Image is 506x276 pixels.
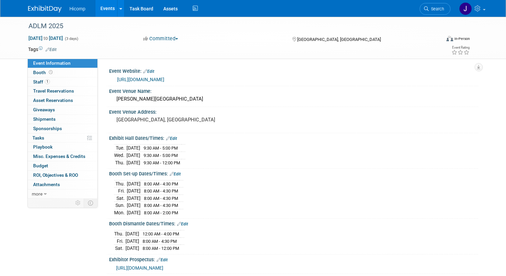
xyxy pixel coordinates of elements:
[70,6,85,11] span: Hicomp
[125,245,139,252] td: [DATE]
[114,180,127,187] td: Thu.
[144,153,178,158] span: 9:30 AM - 5:00 PM
[48,70,54,75] span: Booth not reserved yet
[114,159,126,166] td: Thu.
[64,37,78,41] span: (3 days)
[144,188,178,194] span: 8:00 AM - 4:30 PM
[144,160,180,165] span: 9:30 AM - 12:00 PM
[28,171,97,180] a: ROI, Objectives & ROO
[33,116,56,122] span: Shipments
[157,258,168,262] a: Edit
[114,195,127,202] td: Sat.
[28,6,62,12] img: ExhibitDay
[28,77,97,87] a: Staff1
[127,209,141,216] td: [DATE]
[127,195,141,202] td: [DATE]
[109,107,478,115] div: Event Venue Address:
[45,79,50,84] span: 1
[114,152,126,159] td: Wed.
[33,126,62,131] span: Sponsorships
[127,180,141,187] td: [DATE]
[33,79,50,85] span: Staff
[125,237,139,245] td: [DATE]
[28,143,97,152] a: Playbook
[144,181,178,186] span: 8:00 AM - 4:30 PM
[459,2,472,15] img: Jing Chen
[144,210,178,215] span: 8:00 AM - 2:00 PM
[114,94,473,104] div: [PERSON_NAME][GEOGRAPHIC_DATA]
[33,60,71,66] span: Event Information
[28,124,97,133] a: Sponsorships
[429,6,444,11] span: Search
[28,68,97,77] a: Booth
[33,70,54,75] span: Booth
[28,133,97,143] a: Tasks
[420,3,450,15] a: Search
[114,187,127,195] td: Fri.
[28,161,97,170] a: Budget
[28,35,63,41] span: [DATE] [DATE]
[109,86,478,95] div: Event Venue Name:
[126,159,140,166] td: [DATE]
[144,196,178,201] span: 8:00 AM - 4:30 PM
[116,265,163,271] a: [URL][DOMAIN_NAME]
[125,230,139,238] td: [DATE]
[72,199,84,207] td: Personalize Event Tab Strip
[116,117,256,123] pre: [GEOGRAPHIC_DATA], [GEOGRAPHIC_DATA]
[114,245,125,252] td: Sat.
[126,145,140,152] td: [DATE]
[114,202,127,209] td: Sun.
[33,163,48,168] span: Budget
[28,180,97,189] a: Attachments
[127,187,141,195] td: [DATE]
[33,172,78,178] span: ROI, Objectives & ROO
[32,135,44,141] span: Tasks
[143,69,154,74] a: Edit
[109,133,478,142] div: Exhibit Hall Dates/Times:
[144,146,178,151] span: 9:30 AM - 5:00 PM
[26,20,432,32] div: ADLM 2025
[32,191,43,197] span: more
[28,87,97,96] a: Travel Reservations
[141,35,181,42] button: Committed
[454,36,470,41] div: In-Person
[126,152,140,159] td: [DATE]
[446,36,453,41] img: Format-Inperson.png
[114,145,126,152] td: Tue.
[166,136,177,141] a: Edit
[143,231,179,236] span: 12:00 AM - 4:00 PM
[109,255,478,263] div: Exhibitor Prospectus:
[143,246,179,251] span: 8:00 AM - 12:00 PM
[114,209,127,216] td: Mon.
[405,35,470,45] div: Event Format
[109,169,478,177] div: Booth Set-up Dates/Times:
[117,77,164,82] a: [URL][DOMAIN_NAME]
[114,237,125,245] td: Fri.
[127,202,141,209] td: [DATE]
[28,115,97,124] a: Shipments
[28,105,97,114] a: Giveaways
[170,172,181,176] a: Edit
[84,199,97,207] td: Toggle Event Tabs
[33,107,55,112] span: Giveaways
[28,152,97,161] a: Misc. Expenses & Credits
[28,96,97,105] a: Asset Reservations
[297,37,381,42] span: [GEOGRAPHIC_DATA], [GEOGRAPHIC_DATA]
[33,98,73,103] span: Asset Reservations
[28,189,97,199] a: more
[28,46,57,53] td: Tags
[28,59,97,68] a: Event Information
[451,46,470,49] div: Event Rating
[109,66,478,75] div: Event Website:
[144,203,178,208] span: 8:00 AM - 4:30 PM
[33,182,60,187] span: Attachments
[177,222,188,226] a: Edit
[33,154,85,159] span: Misc. Expenses & Credits
[114,230,125,238] td: Thu.
[43,36,49,41] span: to
[33,144,53,150] span: Playbook
[46,47,57,52] a: Edit
[143,239,177,244] span: 8:00 AM - 4:30 PM
[33,88,74,94] span: Travel Reservations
